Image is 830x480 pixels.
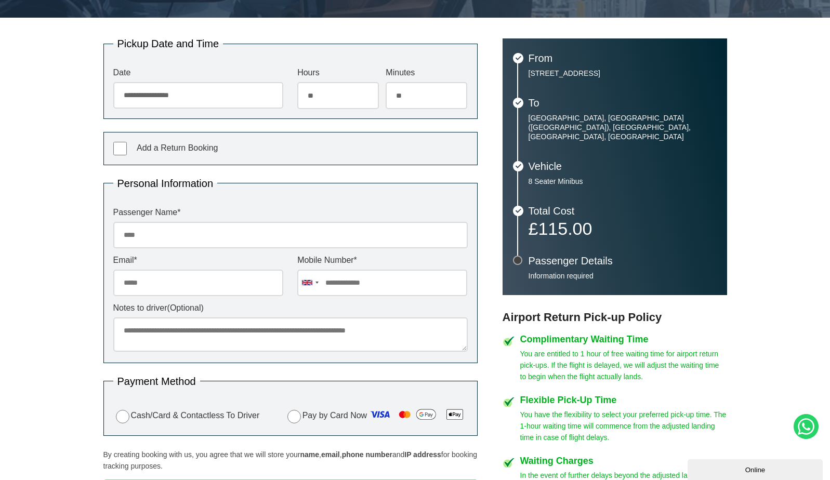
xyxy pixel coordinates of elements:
[287,410,301,423] input: Pay by Card Now
[113,38,223,49] legend: Pickup Date and Time
[297,256,467,264] label: Mobile Number
[113,408,260,423] label: Cash/Card & Contactless To Driver
[298,270,322,296] div: United Kingdom: +44
[386,69,467,77] label: Minutes
[688,457,825,480] iframe: chat widget
[321,450,340,459] strong: email
[113,208,468,217] label: Passenger Name
[342,450,392,459] strong: phone number
[529,206,717,216] h3: Total Cost
[529,221,717,236] p: £
[113,304,468,312] label: Notes to driver
[520,335,727,344] h4: Complimentary Waiting Time
[503,311,727,324] h3: Airport Return Pick-up Policy
[529,98,717,108] h3: To
[113,376,200,386] legend: Payment Method
[113,69,283,77] label: Date
[529,113,717,141] p: [GEOGRAPHIC_DATA], [GEOGRAPHIC_DATA] ([GEOGRAPHIC_DATA]), [GEOGRAPHIC_DATA], [GEOGRAPHIC_DATA], [...
[529,177,717,186] p: 8 Seater Minibus
[103,449,478,472] p: By creating booking with us, you agree that we will store your , , and for booking tracking purpo...
[285,406,468,426] label: Pay by Card Now
[113,178,218,189] legend: Personal Information
[529,271,717,281] p: Information required
[167,303,204,312] span: (Optional)
[538,219,592,238] span: 115.00
[404,450,441,459] strong: IP address
[116,410,129,423] input: Cash/Card & Contactless To Driver
[137,143,218,152] span: Add a Return Booking
[300,450,319,459] strong: name
[520,395,727,405] h4: Flexible Pick-Up Time
[297,69,379,77] label: Hours
[113,256,283,264] label: Email
[529,53,717,63] h3: From
[520,348,727,382] p: You are entitled to 1 hour of free waiting time for airport return pick-ups. If the flight is del...
[113,142,127,155] input: Add a Return Booking
[520,456,727,465] h4: Waiting Charges
[529,161,717,171] h3: Vehicle
[529,256,717,266] h3: Passenger Details
[529,69,717,78] p: [STREET_ADDRESS]
[520,409,727,443] p: You have the flexibility to select your preferred pick-up time. The 1-hour waiting time will comm...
